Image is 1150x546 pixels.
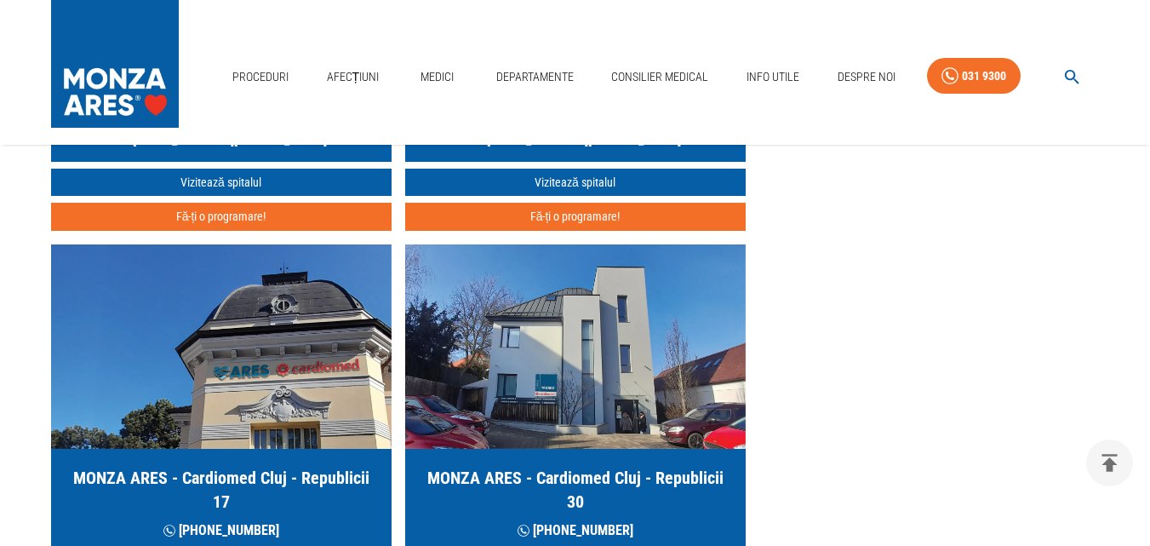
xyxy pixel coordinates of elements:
p: [PHONE_NUMBER] [163,520,279,541]
div: 031 9300 [962,66,1006,87]
button: Fă-ți o programare! [405,203,746,231]
a: Afecțiuni [320,60,386,95]
img: MONZA ARES Cluj Napoca [51,244,392,449]
a: Consilier Medical [604,60,715,95]
img: MONZA ARES Cluj Napoca [405,244,746,449]
a: Medici [410,60,465,95]
button: delete [1086,440,1133,486]
h5: MONZA ARES - Cardiomed Cluj - Republicii 30 [419,466,732,514]
h5: MONZA ARES - Cardiomed Cluj - Republicii 17 [65,466,378,514]
a: 031 9300 [927,58,1021,95]
a: Vizitează spitalul [405,169,746,197]
p: [PHONE_NUMBER] [518,520,633,541]
button: Fă-ți o programare! [51,203,392,231]
a: Departamente [489,60,581,95]
a: Proceduri [226,60,295,95]
a: Despre Noi [831,60,902,95]
a: Info Utile [740,60,806,95]
a: Vizitează spitalul [51,169,392,197]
